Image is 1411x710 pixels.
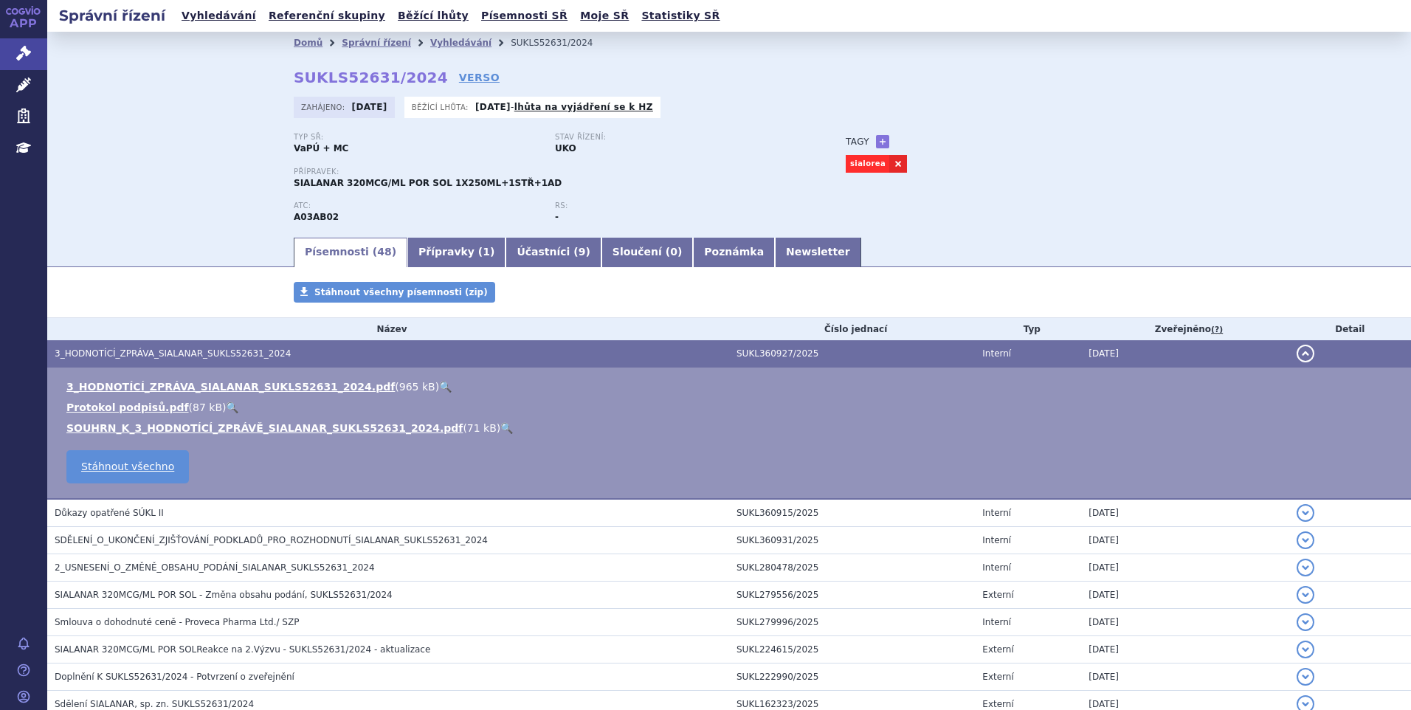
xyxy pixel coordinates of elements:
[982,535,1011,545] span: Interní
[66,421,1396,435] li: ( )
[1081,340,1288,368] td: [DATE]
[55,535,488,545] span: SDĚLENÍ_O_UKONČENÍ_ZJIŠŤOVÁNÍ_PODKLADŮ_PRO_ROZHODNUTÍ_SIALANAR_SUKLS52631_2024
[729,636,975,664] td: SUKL224615/2025
[982,590,1013,600] span: Externí
[1297,559,1314,576] button: detail
[1297,613,1314,631] button: detail
[1297,641,1314,658] button: detail
[982,644,1013,655] span: Externí
[576,6,633,26] a: Moje SŘ
[729,318,975,340] th: Číslo jednací
[729,609,975,636] td: SUKL279996/2025
[1081,664,1288,691] td: [DATE]
[511,32,612,54] li: SUKLS52631/2024
[264,6,390,26] a: Referenční skupiny
[1297,586,1314,604] button: detail
[294,238,407,267] a: Písemnosti (48)
[637,6,724,26] a: Statistiky SŘ
[1081,527,1288,554] td: [DATE]
[1297,531,1314,549] button: detail
[55,672,294,682] span: Doplnění K SUKLS52631/2024 - Potvrzení o zveřejnění
[294,178,562,188] span: SIALANAR 320MCG/ML POR SOL 1X250ML+1STŘ+1AD
[352,102,387,112] strong: [DATE]
[982,672,1013,682] span: Externí
[66,400,1396,415] li: ( )
[846,133,869,151] h3: Tagy
[294,38,322,48] a: Domů
[1297,345,1314,362] button: detail
[55,508,164,518] span: Důkazy opatřené SÚKL II
[66,379,1396,394] li: ( )
[412,101,472,113] span: Běžící lhůta:
[294,212,339,222] strong: GLYKOPYRRONIUM-BROMID
[439,381,452,393] a: 🔍
[1211,325,1223,335] abbr: (?)
[729,340,975,368] td: SUKL360927/2025
[775,238,861,267] a: Newsletter
[982,699,1013,709] span: Externí
[55,644,430,655] span: SIALANAR 320MCG/ML POR SOLReakce na 2.Výzvu - SUKLS52631/2024 - aktualizace
[314,287,488,297] span: Stáhnout všechny písemnosti (zip)
[294,168,816,176] p: Přípravek:
[729,582,975,609] td: SUKL279556/2025
[670,246,677,258] span: 0
[294,282,495,303] a: Stáhnout všechny písemnosti (zip)
[1289,318,1411,340] th: Detail
[467,422,497,434] span: 71 kB
[500,422,513,434] a: 🔍
[729,527,975,554] td: SUKL360931/2025
[555,201,801,210] p: RS:
[226,401,238,413] a: 🔍
[294,69,448,86] strong: SUKLS52631/2024
[55,562,375,573] span: 2_USNESENÍ_O_ZMĚNĚ_OBSAHU_PODÁNÍ_SIALANAR_SUKLS52631_2024
[55,617,299,627] span: Smlouva o dohodnuté ceně - Proveca Pharma Ltd./ SZP
[342,38,411,48] a: Správní řízení
[555,133,801,142] p: Stav řízení:
[729,499,975,527] td: SUKL360915/2025
[693,238,775,267] a: Poznámka
[846,155,889,173] a: sialorea
[1081,554,1288,582] td: [DATE]
[1081,318,1288,340] th: Zveřejněno
[982,562,1011,573] span: Interní
[301,101,348,113] span: Zahájeno:
[55,348,291,359] span: 3_HODNOTÍCÍ_ZPRÁVA_SIALANAR_SUKLS52631_2024
[47,5,177,26] h2: Správní řízení
[177,6,261,26] a: Vyhledávání
[475,101,653,113] p: -
[555,212,559,222] strong: -
[66,381,395,393] a: 3_HODNOTÍCÍ_ZPRÁVA_SIALANAR_SUKLS52631_2024.pdf
[294,143,348,154] strong: VaPÚ + MC
[66,450,189,483] a: Stáhnout všechno
[729,554,975,582] td: SUKL280478/2025
[1297,668,1314,686] button: detail
[729,664,975,691] td: SUKL222990/2025
[66,401,189,413] a: Protokol podpisů.pdf
[506,238,601,267] a: Účastníci (9)
[294,133,540,142] p: Typ SŘ:
[475,102,511,112] strong: [DATE]
[399,381,435,393] span: 965 kB
[975,318,1081,340] th: Typ
[601,238,693,267] a: Sloučení (0)
[66,422,463,434] a: SOUHRN_K_3_HODNOTÍCÍ_ZPRÁVĚ_SIALANAR_SUKLS52631_2024.pdf
[193,401,222,413] span: 87 kB
[1081,582,1288,609] td: [DATE]
[1081,636,1288,664] td: [DATE]
[982,348,1011,359] span: Interní
[430,38,491,48] a: Vyhledávání
[1297,504,1314,522] button: detail
[982,617,1011,627] span: Interní
[459,70,500,85] a: VERSO
[1081,609,1288,636] td: [DATE]
[483,246,490,258] span: 1
[393,6,473,26] a: Běžící lhůty
[47,318,729,340] th: Název
[555,143,576,154] strong: UKO
[377,246,391,258] span: 48
[982,508,1011,518] span: Interní
[55,699,254,709] span: Sdělení SIALANAR, sp. zn. SUKLS52631/2024
[407,238,506,267] a: Přípravky (1)
[876,135,889,148] a: +
[477,6,572,26] a: Písemnosti SŘ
